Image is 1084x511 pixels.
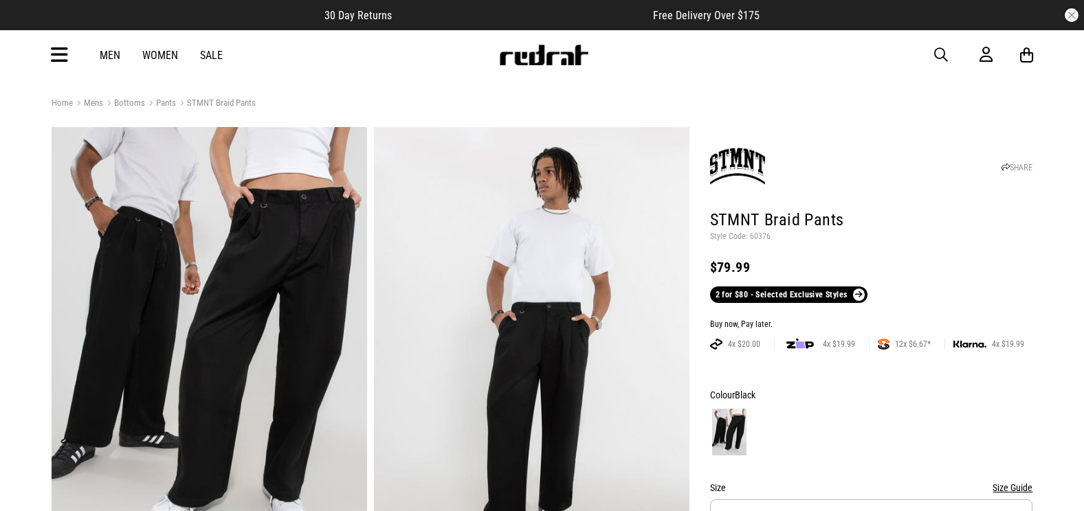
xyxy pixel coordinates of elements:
img: KLARNA [953,341,986,348]
span: Black [735,389,755,400]
a: Home [52,98,73,108]
div: $79.99 [710,259,1033,275]
h1: STMNT Braid Pants [710,209,1033,231]
img: Redrat logo [498,45,589,65]
img: zip [786,337,814,351]
a: SHARE [1002,163,1032,172]
a: Pants [145,98,176,111]
div: Buy now, Pay later. [710,319,1033,330]
a: Mens [73,98,103,111]
p: Style Code: 60376 [710,231,1033,242]
a: 2 for $80 - Selected Exclusive Styles [710,286,867,303]
a: Men [100,49,120,62]
a: Bottoms [103,98,145,111]
img: AFTERPAY [710,339,722,350]
iframe: Customer reviews powered by Trustpilot [419,8,626,22]
span: 30 Day Returns [324,9,392,22]
span: 4x $19.99 [817,339,861,350]
button: Size Guide [993,479,1032,496]
a: STMNT Braid Pants [176,98,256,111]
span: 12x $6.67* [889,339,936,350]
div: Colour [710,387,1033,403]
span: 4x $19.99 [986,339,1030,350]
span: Free Delivery Over $175 [653,9,760,22]
div: Size [710,479,1033,496]
img: SPLITPAY [878,339,889,350]
span: 4x $20.00 [722,339,766,350]
a: Women [142,49,178,62]
img: Black [712,409,746,455]
a: Sale [200,49,223,62]
img: STMNT [710,139,765,194]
